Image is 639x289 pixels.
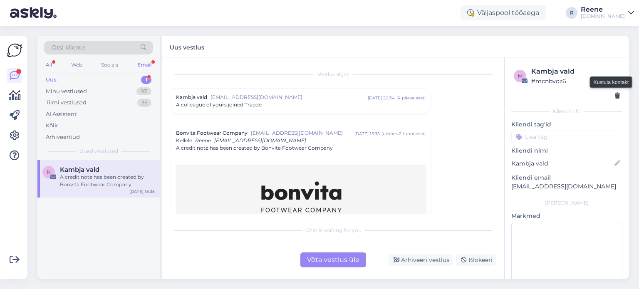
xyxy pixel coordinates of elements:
div: [PERSON_NAME] [511,199,622,207]
div: 97 [136,87,151,96]
div: All [44,59,54,70]
span: K [47,169,51,175]
div: 1 [141,76,151,84]
div: # mcnbvoz6 [531,77,620,86]
span: A credit note has been created by Bonvita Footwear Company [176,144,333,152]
a: Reene[DOMAIN_NAME] [581,6,634,20]
img: oz9jucfisb9ir284xznl [261,181,342,212]
div: Socials [99,59,120,70]
div: A credit note has been created by Bonvita Footwear Company [60,173,155,188]
div: Web [69,59,84,70]
img: Askly Logo [7,42,22,58]
p: Kliendi tag'id [511,120,622,129]
span: Reene [195,137,211,143]
div: Reene [581,6,625,13]
div: Kõik [46,121,58,130]
div: Võta vestlus üle [300,252,366,267]
span: [EMAIL_ADDRESS][DOMAIN_NAME] [251,129,354,137]
div: Email [136,59,153,70]
p: Kliendi nimi [511,146,622,155]
p: [EMAIL_ADDRESS][DOMAIN_NAME] [511,182,622,191]
span: Kambja vald [60,166,99,173]
div: Minu vestlused [46,87,87,96]
div: Uus [46,76,57,84]
div: Tiimi vestlused [46,99,87,107]
span: Bonvita Footwear Company [176,129,248,137]
div: ( 4 päeva eest ) [396,95,426,101]
p: Kliendi email [511,173,622,182]
input: Lisa tag [511,131,622,143]
span: Kellele : [176,137,193,143]
div: [DATE] 15:35 [129,188,155,195]
span: [EMAIL_ADDRESS][DOMAIN_NAME] [211,94,368,101]
div: [DOMAIN_NAME] [581,13,625,20]
div: R [566,7,577,19]
div: 35 [137,99,151,107]
span: Uued vestlused [79,148,118,155]
span: [EMAIL_ADDRESS][DOMAIN_NAME] [214,137,306,143]
div: Kambja vald [531,67,620,77]
div: Väljaspool tööaega [461,5,546,20]
div: ( umbes 2 tunni eest ) [381,131,426,137]
div: Blokeeri [456,254,496,266]
input: Lisa nimi [512,159,613,168]
div: Chat is waiting for you [171,227,496,234]
div: Arhiveeri vestlus [389,254,453,266]
div: AI Assistent [46,110,77,119]
div: [DATE] 15:35 [354,131,380,137]
label: Uus vestlus [170,41,204,52]
span: A colleague of yours joined Traede [176,101,262,109]
div: [DATE] 20:34 [368,95,395,101]
span: m [518,73,523,79]
p: Märkmed [511,212,622,220]
span: Kambja vald [176,94,207,101]
small: Kustuta kontakt [594,78,629,86]
div: Arhiveeritud [46,133,80,141]
span: Otsi kliente [52,43,85,52]
div: Kliendi info [511,108,622,115]
div: Vestlus algas [171,71,496,78]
